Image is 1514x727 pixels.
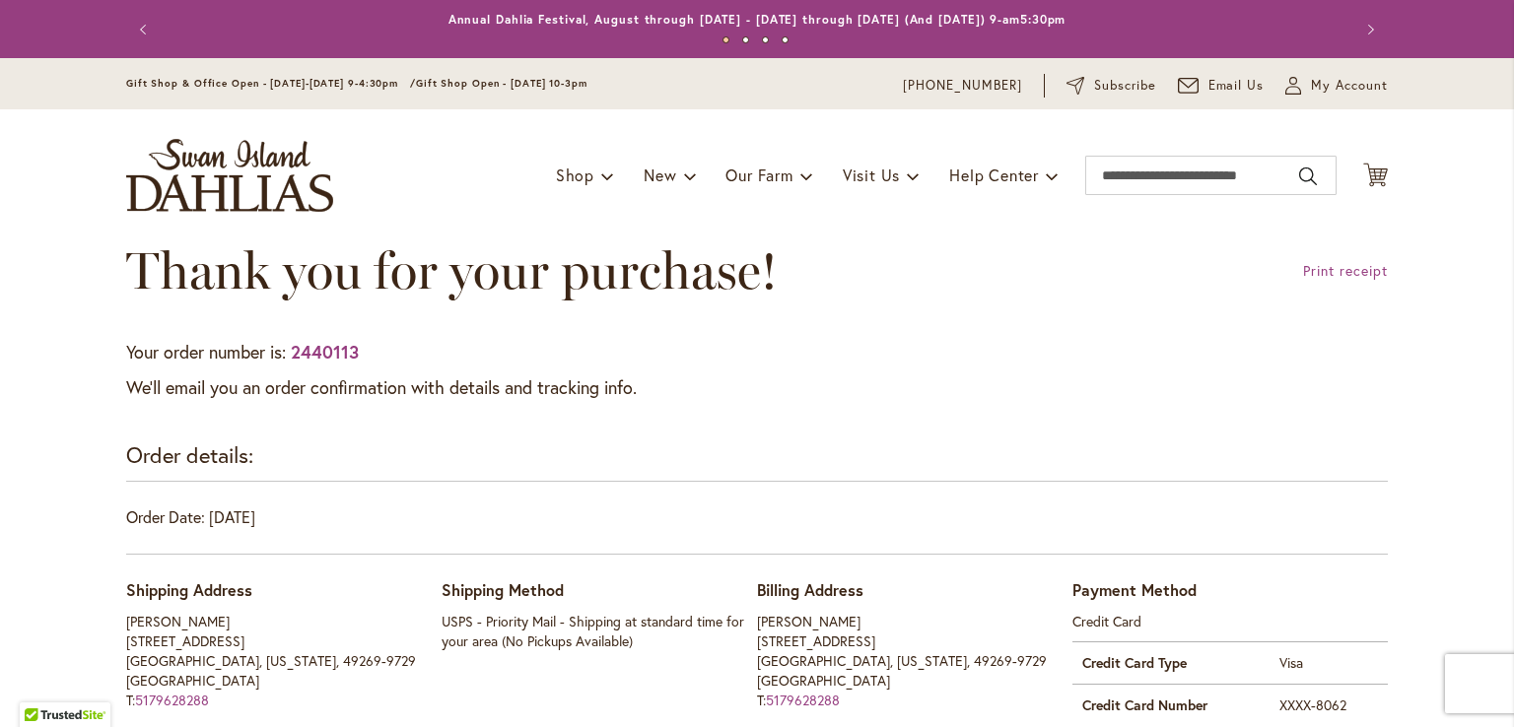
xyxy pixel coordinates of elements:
strong: 2440113 [291,340,359,363]
div: USPS - Priority Mail - Shipping at standard time for your area (No Pickups Available) [442,612,757,651]
a: Email Us [1178,76,1265,96]
address: [PERSON_NAME] [STREET_ADDRESS] [GEOGRAPHIC_DATA], [US_STATE], 49269-9729 [GEOGRAPHIC_DATA] T: [757,612,1072,710]
span: Thank you for your purchase! [126,239,778,301]
td: XXXX-8062 [1270,684,1388,726]
button: 2 of 4 [742,36,749,43]
span: Payment Method [1072,579,1197,600]
a: Print receipt [1303,261,1388,281]
a: 2440113 [286,340,359,363]
th: Credit Card Number [1072,684,1270,726]
p: We'll email you an order confirmation with details and tracking info. [126,375,1388,401]
span: Gift Shop Open - [DATE] 10-3pm [416,77,587,90]
a: 5179628288 [135,691,209,709]
a: Subscribe [1067,76,1156,96]
button: 1 of 4 [723,36,729,43]
span: Subscribe [1094,76,1156,96]
span: Gift Shop & Office Open - [DATE]-[DATE] 9-4:30pm / [126,77,416,90]
span: Our Farm [725,165,792,185]
address: [PERSON_NAME] [STREET_ADDRESS] [GEOGRAPHIC_DATA], [US_STATE], 49269-9729 [GEOGRAPHIC_DATA] T: [126,612,442,710]
p: Your order number is: [126,340,1388,365]
strong: Order details: [126,440,253,469]
span: Shipping Method [442,579,564,600]
span: My Account [1311,76,1388,96]
a: store logo [126,139,333,212]
span: Shipping Address [126,579,252,600]
span: Shop [556,165,594,185]
button: My Account [1285,76,1388,96]
a: 5179628288 [766,691,840,709]
button: 4 of 4 [782,36,789,43]
a: Annual Dahlia Festival, August through [DATE] - [DATE] through [DATE] (And [DATE]) 9-am5:30pm [448,12,1067,27]
span: Help Center [949,165,1039,185]
th: Credit Card Type [1072,641,1270,684]
button: 3 of 4 [762,36,769,43]
span: Billing Address [757,579,863,600]
button: Previous [126,10,166,49]
div: Order Date: [DATE] [126,506,1388,555]
span: New [644,165,676,185]
span: Visit Us [843,165,900,185]
span: Email Us [1208,76,1265,96]
a: [PHONE_NUMBER] [903,76,1022,96]
button: Next [1348,10,1388,49]
td: Visa [1270,641,1388,684]
dt: Credit Card [1072,612,1388,631]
